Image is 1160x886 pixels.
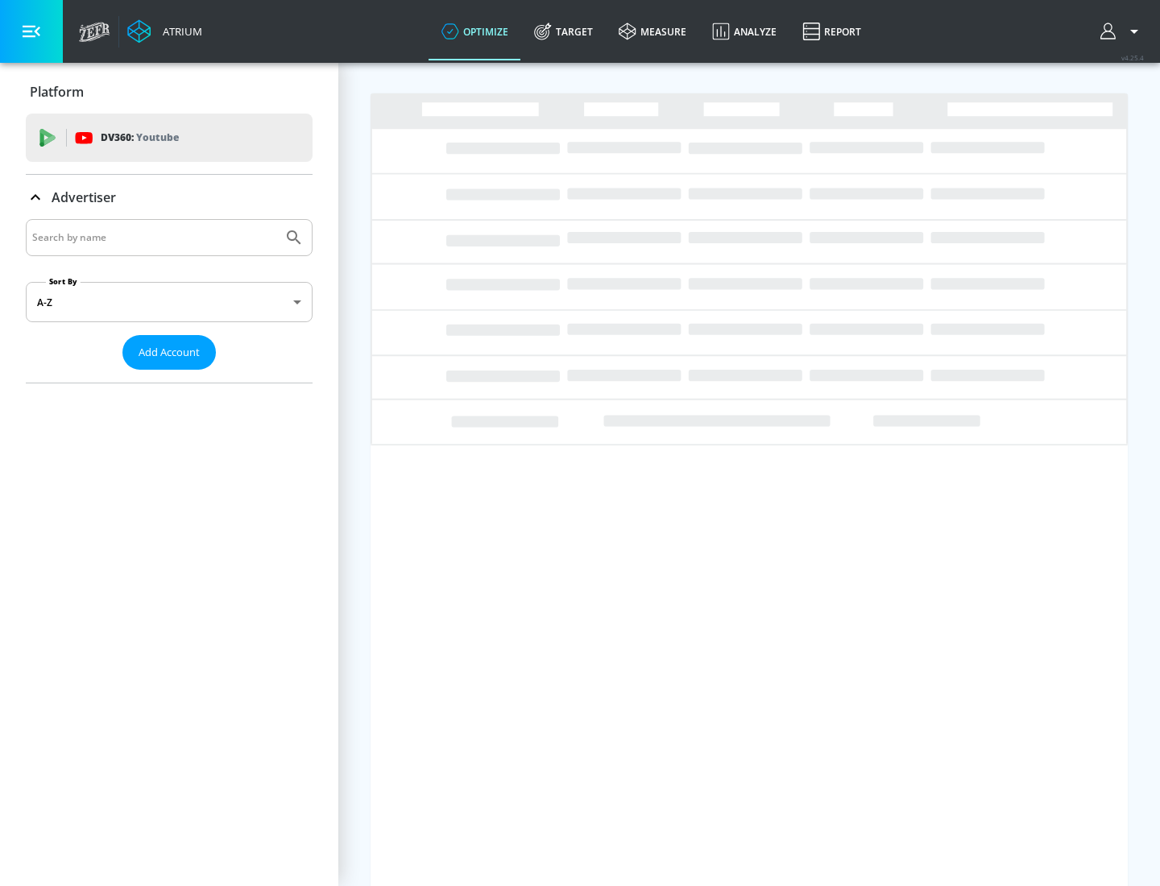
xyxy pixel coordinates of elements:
div: DV360: Youtube [26,114,313,162]
label: Sort By [46,276,81,287]
a: Atrium [127,19,202,43]
div: Advertiser [26,175,313,220]
span: Add Account [139,343,200,362]
div: Advertiser [26,219,313,383]
div: A-Z [26,282,313,322]
nav: list of Advertiser [26,370,313,383]
a: Analyze [699,2,789,60]
p: Advertiser [52,188,116,206]
p: Platform [30,83,84,101]
button: Add Account [122,335,216,370]
a: Report [789,2,874,60]
div: Platform [26,69,313,114]
span: v 4.25.4 [1121,53,1144,62]
a: Target [521,2,606,60]
div: Atrium [156,24,202,39]
p: Youtube [136,129,179,146]
input: Search by name [32,227,276,248]
a: optimize [429,2,521,60]
a: measure [606,2,699,60]
p: DV360: [101,129,179,147]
